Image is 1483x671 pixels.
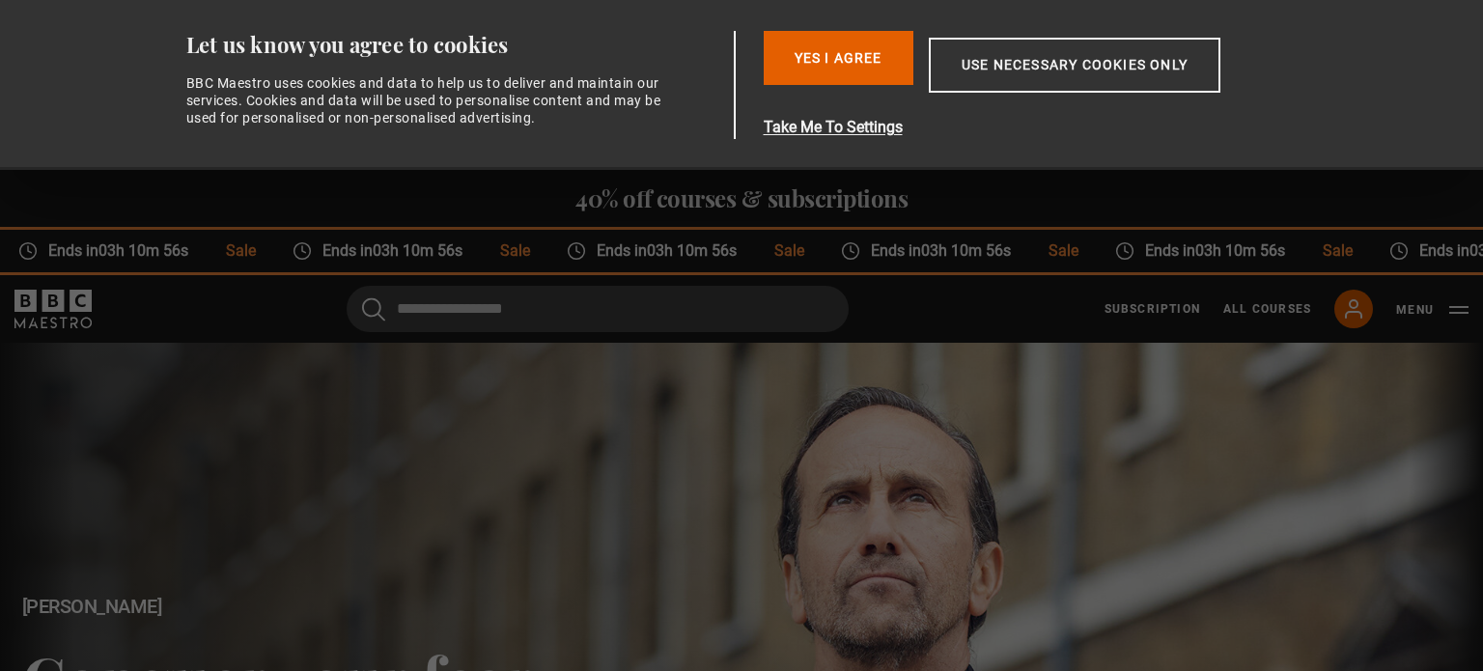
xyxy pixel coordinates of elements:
[472,239,539,263] span: Sale
[1396,300,1469,320] button: Toggle navigation
[29,239,198,263] span: Ends in
[1223,300,1311,318] a: All Courses
[764,31,913,85] button: Yes I Agree
[303,239,472,263] span: Ends in
[364,241,454,260] time: 03h 10m 56s
[1126,239,1295,263] span: Ends in
[22,596,594,618] h2: [PERSON_NAME]
[638,241,728,260] time: 03h 10m 56s
[186,74,673,127] div: BBC Maestro uses cookies and data to help us to deliver and maintain our services. Cookies and da...
[362,296,385,321] button: Submit the search query
[577,239,746,263] span: Ends in
[186,31,727,59] div: Let us know you agree to cookies
[764,116,1312,139] button: Take Me To Settings
[1021,239,1087,263] span: Sale
[746,239,813,263] span: Sale
[1295,239,1361,263] span: Sale
[347,286,849,332] input: Search
[198,239,265,263] span: Sale
[1187,241,1276,260] time: 03h 10m 56s
[929,38,1220,93] button: Use necessary cookies only
[912,241,1002,260] time: 03h 10m 56s
[1105,300,1200,318] a: Subscription
[852,239,1021,263] span: Ends in
[14,290,92,328] svg: BBC Maestro
[90,241,180,260] time: 03h 10m 56s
